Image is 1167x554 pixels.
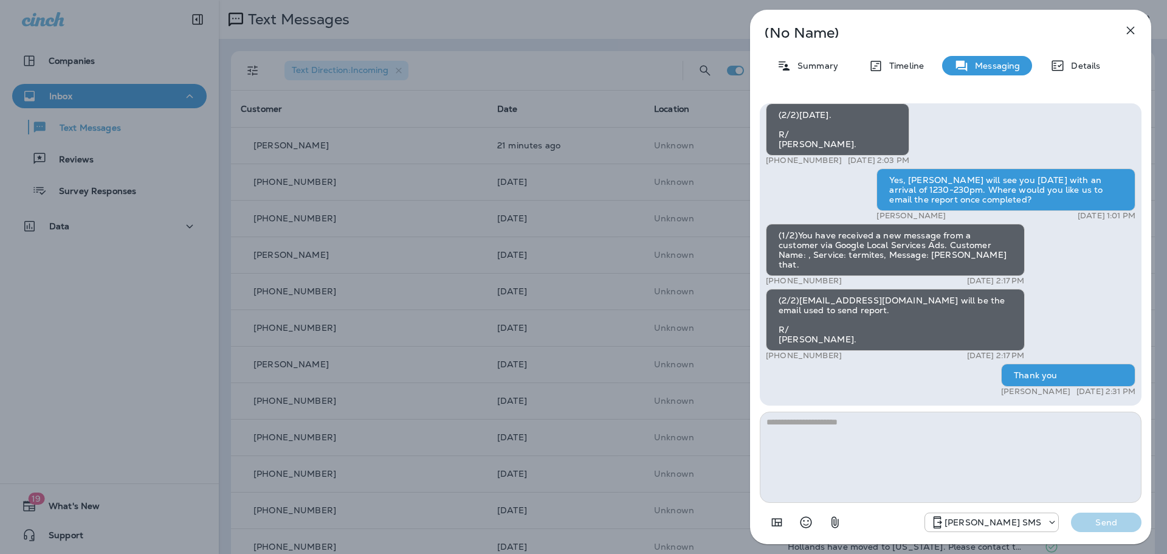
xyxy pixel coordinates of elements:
[766,103,909,156] div: (2/2)[DATE]. R/ [PERSON_NAME].
[967,276,1025,286] p: [DATE] 2:17 PM
[876,168,1135,211] div: Yes, [PERSON_NAME] will see you [DATE] with an arrival of 1230-230pm. Where would you like us to ...
[791,61,838,71] p: Summary
[766,289,1025,351] div: (2/2)[EMAIL_ADDRESS][DOMAIN_NAME] will be the email used to send report. R/ [PERSON_NAME].
[766,351,842,361] p: [PHONE_NUMBER]
[883,61,924,71] p: Timeline
[766,224,1025,276] div: (1/2)You have received a new message from a customer via Google Local Services Ads. Customer Name...
[1001,387,1070,396] p: [PERSON_NAME]
[848,156,909,165] p: [DATE] 2:03 PM
[967,351,1025,361] p: [DATE] 2:17 PM
[765,510,789,535] button: Add in a premade template
[969,61,1020,71] p: Messaging
[765,28,1096,38] p: (No Name)
[766,276,842,286] p: [PHONE_NUMBER]
[1076,387,1135,396] p: [DATE] 2:31 PM
[1065,61,1100,71] p: Details
[794,510,818,535] button: Select an emoji
[1078,211,1135,221] p: [DATE] 1:01 PM
[945,518,1041,527] p: [PERSON_NAME] SMS
[766,156,842,165] p: [PHONE_NUMBER]
[876,211,946,221] p: [PERSON_NAME]
[925,515,1058,530] div: +1 (757) 760-3335
[1001,364,1135,387] div: Thank you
